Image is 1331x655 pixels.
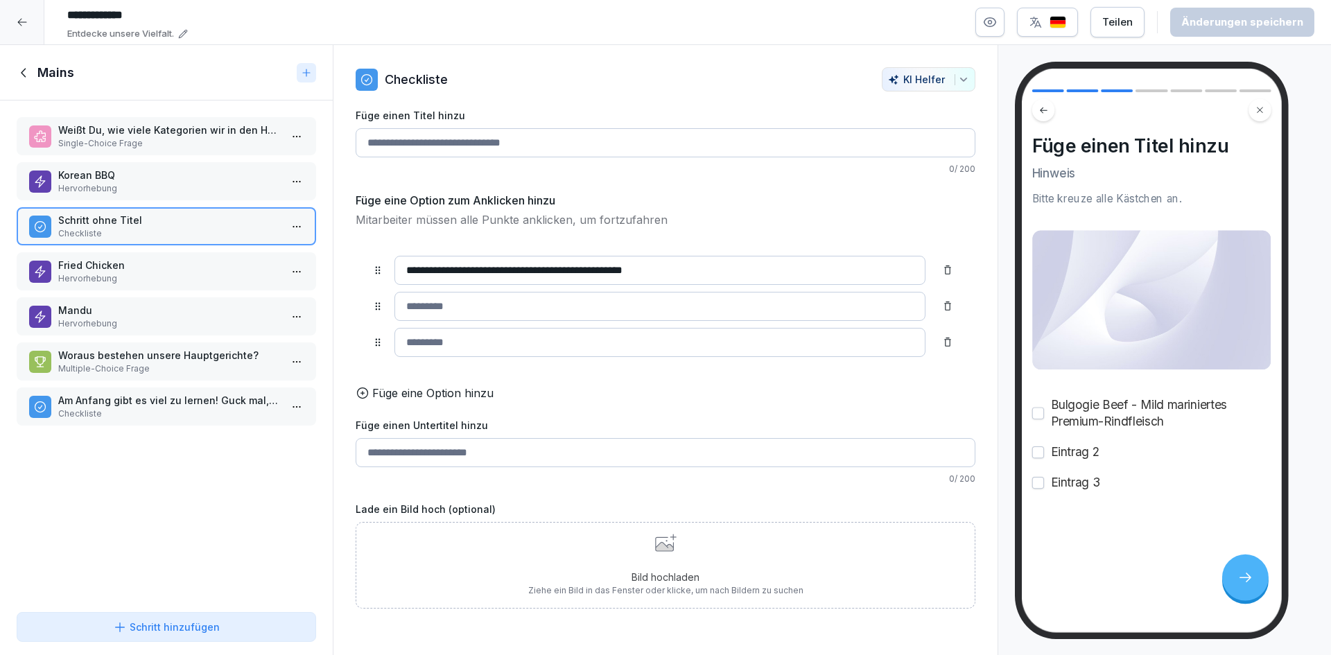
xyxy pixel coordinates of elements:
div: Teilen [1102,15,1133,30]
div: Am Anfang gibt es viel zu lernen! Guck mal, was alles dabei sein wird.Checkliste [17,387,316,426]
p: 0 / 200 [356,473,975,485]
p: Bild hochladen [528,570,803,584]
p: Mitarbeiter müssen alle Punkte anklicken, um fortzufahren [356,211,975,228]
label: Füge einen Untertitel hinzu [356,418,975,433]
p: Ziehe ein Bild in das Fenster oder klicke, um nach Bildern zu suchen [528,584,803,597]
div: Woraus bestehen unsere Hauptgerichte?Multiple-Choice Frage [17,342,316,381]
div: KI Helfer [888,73,969,85]
p: Füge eine Option hinzu [372,385,494,401]
p: Checkliste [58,227,280,240]
p: Fried Chicken [58,258,280,272]
p: Bulgogie Beef - Mild mariniertes Premium-Rindfleisch [1051,396,1271,431]
p: Hervorhebung [58,272,280,285]
label: Lade ein Bild hoch (optional) [356,502,975,516]
label: Füge einen Titel hinzu [356,108,975,123]
h4: Füge einen Titel hinzu [1032,134,1271,157]
p: Eintrag 2 [1051,444,1100,461]
button: KI Helfer [882,67,975,91]
div: Korean BBQHervorhebung [17,162,316,200]
p: Hinweis [1032,165,1271,182]
p: Weißt Du, wie viele Kategorien wir in den Hauptgerichten haben? [58,123,280,137]
p: Multiple-Choice Frage [58,363,280,375]
button: Teilen [1090,7,1145,37]
h5: Füge eine Option zum Anklicken hinzu [356,192,555,209]
div: ManduHervorhebung [17,297,316,335]
p: Korean BBQ [58,168,280,182]
div: Änderungen speichern [1181,15,1303,30]
div: Bitte kreuze alle Kästchen an. [1032,190,1271,206]
img: ImageAndTextPreview.jpg [1032,230,1271,370]
div: Fried ChickenHervorhebung [17,252,316,290]
p: Mandu [58,303,280,317]
p: Schritt ohne Titel [58,213,280,227]
button: Schritt hinzufügen [17,612,316,642]
p: Entdecke unsere Vielfalt. [67,27,174,41]
p: Eintrag 3 [1051,474,1101,491]
p: Hervorhebung [58,317,280,330]
img: de.svg [1050,16,1066,29]
div: Schritt ohne TitelCheckliste [17,207,316,245]
p: Woraus bestehen unsere Hauptgerichte? [58,348,280,363]
p: 0 / 200 [356,163,975,175]
p: Checkliste [58,408,280,420]
div: Schritt hinzufügen [113,620,220,634]
p: Am Anfang gibt es viel zu lernen! Guck mal, was alles dabei sein wird. [58,393,280,408]
button: Änderungen speichern [1170,8,1314,37]
h1: Mains [37,64,74,81]
p: Hervorhebung [58,182,280,195]
div: Weißt Du, wie viele Kategorien wir in den Hauptgerichten haben?Single-Choice Frage [17,117,316,155]
p: Single-Choice Frage [58,137,280,150]
p: Checkliste [385,70,448,89]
